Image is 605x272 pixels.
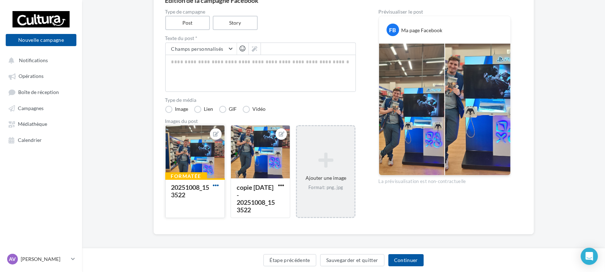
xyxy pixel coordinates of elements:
[19,73,44,79] span: Opérations
[171,46,223,52] span: Champs personnalisés
[4,133,78,146] a: Calendrier
[388,254,424,266] button: Continuer
[171,183,210,199] div: 20251008_153522
[387,24,399,36] div: FB
[18,89,59,95] span: Boîte de réception
[166,43,237,55] button: Champs personnalisés
[581,248,598,265] div: Open Intercom Messenger
[165,172,207,180] div: Formatée
[18,121,47,127] span: Médiathèque
[19,57,48,63] span: Notifications
[165,16,210,30] label: Post
[4,117,78,130] a: Médiathèque
[320,254,384,266] button: Sauvegarder et quitter
[194,106,213,113] label: Lien
[219,106,237,113] label: GIF
[379,9,511,14] div: Prévisualiser le post
[379,175,511,185] div: La prévisualisation est non-contractuelle
[4,54,75,66] button: Notifications
[165,119,356,124] div: Images du post
[263,254,316,266] button: Étape précédente
[4,102,78,114] a: Campagnes
[402,27,443,34] div: Ma page Facebook
[165,36,356,41] label: Texte du post *
[165,9,356,14] label: Type de campagne
[18,137,42,143] span: Calendrier
[4,69,78,82] a: Opérations
[237,183,275,214] div: copie [DATE] - 20251008_153522
[6,252,76,266] a: AV [PERSON_NAME]
[243,106,266,113] label: Vidéo
[9,256,16,263] span: AV
[165,106,188,113] label: Image
[21,256,68,263] p: [PERSON_NAME]
[4,85,78,99] a: Boîte de réception
[6,34,76,46] button: Nouvelle campagne
[165,98,356,103] label: Type de média
[213,16,258,30] label: Story
[18,105,44,111] span: Campagnes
